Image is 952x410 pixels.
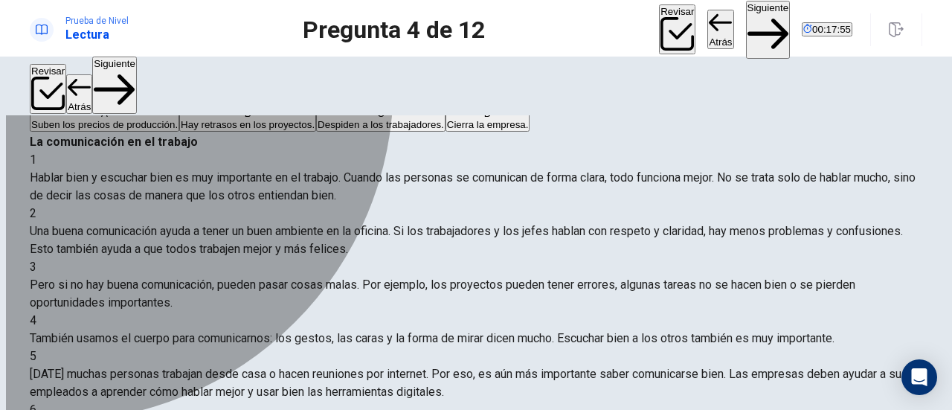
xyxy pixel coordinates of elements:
[30,205,922,222] div: 2
[901,359,937,395] div: Open Intercom Messenger
[446,106,530,132] button: DCierra la empresa.
[746,1,791,59] button: Siguiente
[30,224,903,256] span: Una buena comunicación ayuda a tener un buen ambiente en la oficina. Si los trabajadores y los je...
[30,312,922,330] div: 4
[303,21,485,39] h1: Pregunta 4 de 12
[447,119,529,130] span: Cierra la empresa.
[316,106,446,132] button: CDespiden a los trabajadores.
[30,367,908,399] span: [DATE] muchas personas trabajan desde casa o hacen reuniones por internet. Por eso, es aún más im...
[66,74,92,114] button: Atrás
[30,258,922,276] div: 3
[179,106,316,132] button: BHay retrasos en los proyectos.
[659,4,695,54] button: Revisar
[30,278,855,310] span: Pero si no hay buena comunicación, pueden pasar cosas malas. Por ejemplo, los proyectos pueden te...
[30,347,922,365] div: 5
[65,26,129,44] h1: Lectura
[802,22,852,36] button: 00:17:55
[30,133,922,151] h4: La comunicación en el trabajo
[812,24,851,35] span: 00:17:55
[30,64,66,114] button: Revisar
[30,106,179,132] button: ASuben los precios de producción.
[30,151,922,169] div: 1
[92,57,137,115] button: Siguiente
[65,16,129,26] span: Prueba de Nivel
[31,119,178,130] span: Suben los precios de producción.
[181,119,315,130] span: Hay retrasos en los proyectos.
[707,10,733,49] button: Atrás
[318,119,444,130] span: Despiden a los trabajadores.
[30,331,834,345] span: También usamos el cuerpo para comunicarnos: los gestos, las caras y la forma de mirar dicen mucho...
[30,170,916,202] span: Hablar bien y escuchar bien es muy importante en el trabajo. Cuando las personas se comunican de ...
